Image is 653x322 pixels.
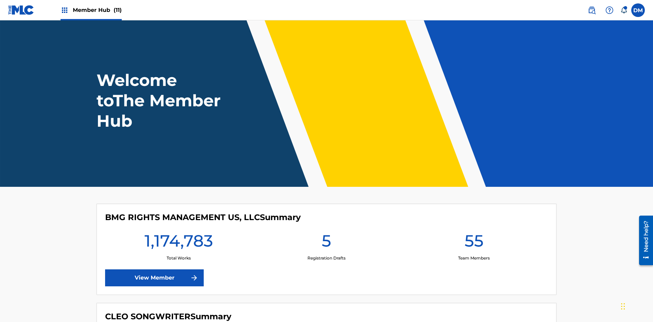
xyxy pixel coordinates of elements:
img: f7272a7cc735f4ea7f67.svg [190,274,198,282]
a: View Member [105,269,204,286]
div: Notifications [620,7,627,14]
p: Total Works [167,255,191,261]
h4: CLEO SONGWRITER [105,311,231,322]
h1: 5 [322,231,331,255]
h4: BMG RIGHTS MANAGEMENT US, LLC [105,212,301,222]
div: User Menu [631,3,645,17]
img: help [605,6,614,14]
img: MLC Logo [8,5,34,15]
img: Top Rightsholders [61,6,69,14]
p: Registration Drafts [307,255,346,261]
div: Help [603,3,616,17]
h1: 55 [465,231,484,255]
h1: 1,174,783 [145,231,213,255]
span: Member Hub [73,6,122,14]
img: search [588,6,596,14]
a: Public Search [585,3,599,17]
p: Team Members [458,255,490,261]
div: Drag [621,296,625,317]
h1: Welcome to The Member Hub [97,70,224,131]
iframe: Resource Center [634,213,653,269]
span: (11) [114,7,122,13]
iframe: Chat Widget [619,289,653,322]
